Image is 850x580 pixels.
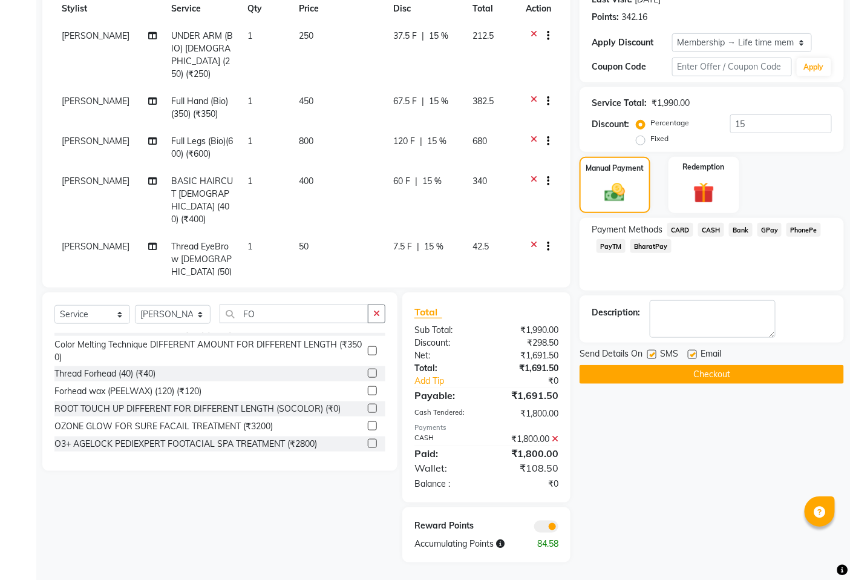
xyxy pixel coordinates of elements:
[54,403,341,415] div: ROOT TOUCH UP DIFFERENT FOR DIFFERENT LENGTH (SOCOLOR) (₹0)
[62,176,129,186] span: [PERSON_NAME]
[405,337,486,349] div: Discount:
[405,478,486,490] div: Balance :
[592,97,647,110] div: Service Total:
[171,96,228,119] span: Full Hand (Bio) (350) (₹350)
[394,240,413,253] span: 7.5 F
[586,163,644,174] label: Manual Payment
[592,11,619,24] div: Points:
[687,180,721,206] img: _gift.svg
[220,305,368,323] input: Search or Scan
[757,223,782,237] span: GPay
[247,30,252,41] span: 1
[405,461,486,475] div: Wallet:
[54,385,201,398] div: Forhead wax (PEELWAX) (120) (₹120)
[473,136,488,147] span: 680
[652,97,690,110] div: ₹1,990.00
[405,433,486,446] div: CASH
[394,175,411,188] span: 60 F
[786,223,821,237] span: PhonePe
[423,175,442,188] span: 15 %
[54,338,363,364] div: Color Melting Technique DIFFERENT AMOUNT FOR DIFFERENT LENGTH (₹3500)
[473,241,489,252] span: 42.5
[394,135,416,148] span: 120 F
[660,348,678,363] span: SMS
[394,95,417,108] span: 67.5 F
[527,538,567,550] div: 84.58
[422,30,425,42] span: |
[650,117,689,128] label: Percentage
[171,30,233,79] span: UNDER ARM (BIO) [DEMOGRAPHIC_DATA] (250) (₹250)
[299,241,309,252] span: 50
[54,438,317,450] div: O3+ AGELOCK PEDIEXPERT FOOTACIAL SPA TREATMENT (₹2800)
[580,348,642,363] span: Send Details On
[54,420,273,433] div: OZONE GLOW FOR SURE FACAIL TREATMENT (₹3200)
[299,136,313,147] span: 800
[405,349,486,362] div: Net:
[667,223,693,237] span: CARD
[701,348,721,363] span: Email
[486,349,567,362] div: ₹1,691.50
[405,519,486,533] div: Reward Points
[299,30,313,41] span: 250
[414,306,442,318] span: Total
[698,223,724,237] span: CASH
[416,175,418,188] span: |
[247,96,252,107] span: 1
[630,239,672,253] span: BharatPay
[405,362,486,375] div: Total:
[473,30,494,41] span: 212.5
[672,58,792,76] input: Enter Offer / Coupon Code
[486,407,567,420] div: ₹1,800.00
[62,136,129,147] span: [PERSON_NAME]
[405,538,527,550] div: Accumulating Points
[405,446,486,461] div: Paid:
[592,36,672,49] div: Apply Discount
[486,324,567,337] div: ₹1,990.00
[420,135,423,148] span: |
[299,96,313,107] span: 450
[592,306,640,319] div: Description:
[247,136,252,147] span: 1
[486,388,567,403] div: ₹1,691.50
[486,337,567,349] div: ₹298.50
[486,433,567,446] div: ₹1,800.00
[62,241,129,252] span: [PERSON_NAME]
[486,461,567,475] div: ₹108.50
[405,375,500,387] a: Add Tip
[597,239,626,253] span: PayTM
[171,176,233,225] span: BASIC HAIRCUT [DEMOGRAPHIC_DATA] (400) (₹400)
[405,407,486,420] div: Cash Tendered:
[417,240,420,253] span: |
[171,136,233,159] span: Full Legs (Bio)(600) (₹600)
[171,241,232,290] span: Thread EyeBrow [DEMOGRAPHIC_DATA] (50) (₹50)
[405,388,486,403] div: Payable:
[729,223,753,237] span: Bank
[580,365,844,384] button: Checkout
[247,176,252,186] span: 1
[500,375,568,387] div: ₹0
[486,478,567,490] div: ₹0
[62,96,129,107] span: [PERSON_NAME]
[473,96,494,107] span: 382.5
[414,423,558,433] div: Payments
[683,162,725,173] label: Redemption
[592,61,672,73] div: Coupon Code
[247,241,252,252] span: 1
[422,95,425,108] span: |
[592,223,662,236] span: Payment Methods
[473,176,488,186] span: 340
[430,30,449,42] span: 15 %
[486,362,567,375] div: ₹1,691.50
[405,324,486,337] div: Sub Total:
[621,11,647,24] div: 342.16
[394,30,417,42] span: 37.5 F
[54,367,155,380] div: Thread Forhead (40) (₹40)
[430,95,449,108] span: 15 %
[598,181,631,205] img: _cash.svg
[486,446,567,461] div: ₹1,800.00
[62,30,129,41] span: [PERSON_NAME]
[592,118,629,131] div: Discount:
[797,58,831,76] button: Apply
[425,240,444,253] span: 15 %
[299,176,313,186] span: 400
